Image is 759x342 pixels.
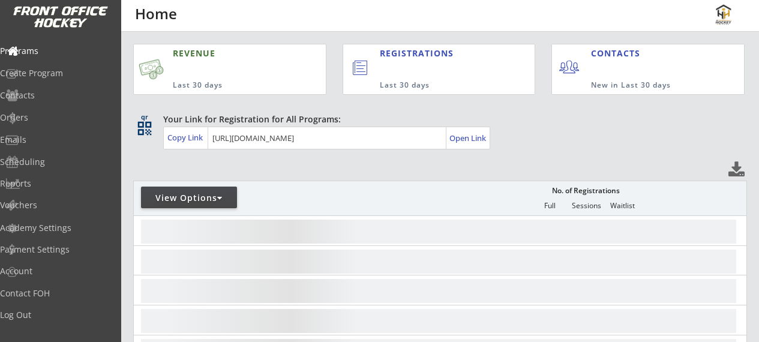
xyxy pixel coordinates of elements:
div: No. of Registrations [549,187,623,195]
div: Full [532,202,568,210]
div: View Options [141,192,237,204]
div: Sessions [569,202,605,210]
div: CONTACTS [591,47,646,59]
div: Open Link [449,133,487,143]
div: Copy Link [167,132,205,143]
button: qr_code [136,119,154,137]
div: qr [137,113,151,121]
div: REVENUE [173,47,275,59]
div: New in Last 30 days [591,80,688,91]
div: REGISTRATIONS [380,47,485,59]
div: Your Link for Registration for All Programs: [163,113,710,125]
a: Open Link [449,130,487,146]
div: Waitlist [605,202,641,210]
div: Last 30 days [173,80,275,91]
div: Last 30 days [380,80,486,91]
